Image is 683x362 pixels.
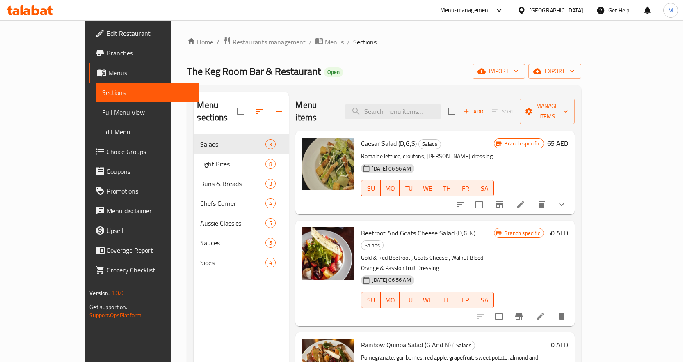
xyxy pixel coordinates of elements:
[194,213,289,233] div: Aussie Classics5
[443,103,460,120] span: Select section
[295,99,334,124] h2: Menu items
[535,66,575,76] span: export
[459,294,472,306] span: FR
[108,68,193,78] span: Menus
[324,67,343,77] div: Open
[490,308,507,325] span: Select to update
[107,245,193,255] span: Coverage Report
[535,311,545,321] a: Edit menu item
[345,104,441,119] input: search
[361,292,380,308] button: SU
[233,37,306,47] span: Restaurants management
[107,48,193,58] span: Branches
[361,253,494,273] p: Gold & Red Beetroot , Goats Cheese , Walnut Blood Orange & Passion fruit Dressing
[365,294,377,306] span: SU
[315,37,344,47] a: Menus
[361,241,383,250] span: Salads
[266,180,275,188] span: 3
[102,107,193,117] span: Full Menu View
[361,151,494,161] p: Romaine lettuce, croutons, [PERSON_NAME] dressing
[459,182,472,194] span: FR
[107,265,193,275] span: Grocery Checklist
[265,179,276,189] div: items
[200,258,265,267] span: Sides
[200,139,265,149] div: Salads
[526,101,568,122] span: Manage items
[460,105,487,118] span: Add item
[265,258,276,267] div: items
[324,69,343,76] span: Open
[200,198,265,208] span: Chefs Corner
[187,37,213,47] a: Home
[361,240,384,250] div: Salads
[403,182,415,194] span: TU
[194,154,289,174] div: Light Bites8
[107,226,193,235] span: Upsell
[547,138,568,149] h6: 65 AED
[200,159,265,169] span: Light Bites
[437,292,456,308] button: TH
[509,307,529,326] button: Branch-specific-item
[309,37,312,47] li: /
[194,233,289,253] div: Sauces5
[422,182,434,194] span: WE
[223,37,306,47] a: Restaurants management
[418,139,441,149] div: Salads
[96,122,199,142] a: Edit Menu
[453,341,475,350] span: Salads
[400,180,418,196] button: TU
[473,64,525,79] button: import
[475,292,494,308] button: SA
[520,99,575,124] button: Manage items
[528,64,581,79] button: export
[89,302,127,312] span: Get support on:
[194,174,289,194] div: Buns & Breads3
[89,288,110,298] span: Version:
[384,182,396,194] span: MO
[552,195,571,214] button: show more
[102,88,193,97] span: Sections
[501,140,543,148] span: Branch specific
[347,37,350,47] li: /
[471,196,488,213] span: Select to update
[384,294,396,306] span: MO
[269,101,289,121] button: Add section
[200,238,265,248] div: Sauces
[529,6,583,15] div: [GEOGRAPHIC_DATA]
[353,37,377,47] span: Sections
[89,43,199,63] a: Branches
[200,179,265,189] span: Buns & Breads
[194,134,289,154] div: Salads3
[266,219,275,227] span: 5
[89,63,199,83] a: Menus
[516,200,525,210] a: Edit menu item
[89,310,142,320] a: Support.OpsPlatform
[102,127,193,137] span: Edit Menu
[96,83,199,102] a: Sections
[107,28,193,38] span: Edit Restaurant
[668,6,673,15] span: M
[265,159,276,169] div: items
[111,288,124,298] span: 1.0.0
[265,198,276,208] div: items
[487,105,520,118] span: Select section first
[361,137,417,150] span: Caesar Salad (D,G,S)
[440,5,491,15] div: Menu-management
[266,141,275,148] span: 3
[266,259,275,267] span: 4
[456,180,475,196] button: FR
[89,201,199,221] a: Menu disclaimer
[302,227,354,280] img: Beetroot And Goats Cheese Salad (D,G,N)
[557,200,567,210] svg: Show Choices
[266,200,275,208] span: 4
[475,180,494,196] button: SA
[547,227,568,239] h6: 50 AED
[187,37,581,47] nav: breadcrumb
[365,182,377,194] span: SU
[217,37,219,47] li: /
[400,292,418,308] button: TU
[478,294,491,306] span: SA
